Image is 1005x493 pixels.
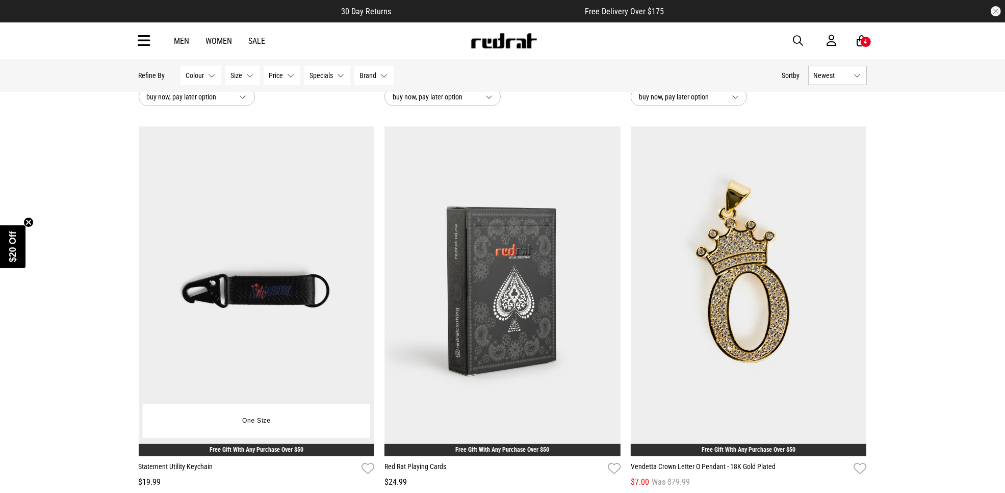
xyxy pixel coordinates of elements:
[310,71,333,80] span: Specials
[181,66,221,85] button: Colour
[231,71,243,80] span: Size
[8,231,18,262] span: $20 Off
[782,69,800,82] button: Sortby
[249,36,266,46] a: Sale
[384,88,501,106] button: buy now, pay later option
[814,71,850,80] span: Newest
[411,6,564,16] iframe: Customer reviews powered by Trustpilot
[269,71,284,80] span: Price
[147,91,231,103] span: buy now, pay later option
[139,461,358,476] a: Statement Utility Keychain
[139,71,165,80] p: Refine By
[455,446,549,453] a: Free Gift With Any Purchase Over $50
[393,91,477,103] span: buy now, pay later option
[186,71,204,80] span: Colour
[384,126,621,457] img: Red Rat Playing Cards in Black
[857,36,867,46] a: 4
[639,91,724,103] span: buy now, pay later option
[206,36,233,46] a: Women
[139,126,375,457] img: Statement Utility Keychain in Black
[384,461,604,476] a: Red Rat Playing Cards
[631,88,747,106] button: buy now, pay later option
[264,66,300,85] button: Price
[360,71,377,80] span: Brand
[341,7,391,16] span: 30 Day Returns
[702,446,795,453] a: Free Gift With Any Purchase Over $50
[631,461,850,476] a: Vendetta Crown Letter O Pendant - 18K Gold Plated
[652,476,690,488] span: Was $79.99
[235,412,278,430] button: One Size
[631,476,649,488] span: $7.00
[631,126,867,457] img: Vendetta Crown Letter O Pendant - 18k Gold Plated in Gold
[174,36,190,46] a: Men
[470,33,537,48] img: Redrat logo
[23,217,34,227] button: Close teaser
[304,66,350,85] button: Specials
[225,66,260,85] button: Size
[210,446,303,453] a: Free Gift With Any Purchase Over $50
[139,476,375,488] div: $19.99
[139,88,255,106] button: buy now, pay later option
[384,476,621,488] div: $24.99
[864,38,867,45] div: 4
[793,71,800,80] span: by
[808,66,867,85] button: Newest
[585,7,664,16] span: Free Delivery Over $175
[354,66,394,85] button: Brand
